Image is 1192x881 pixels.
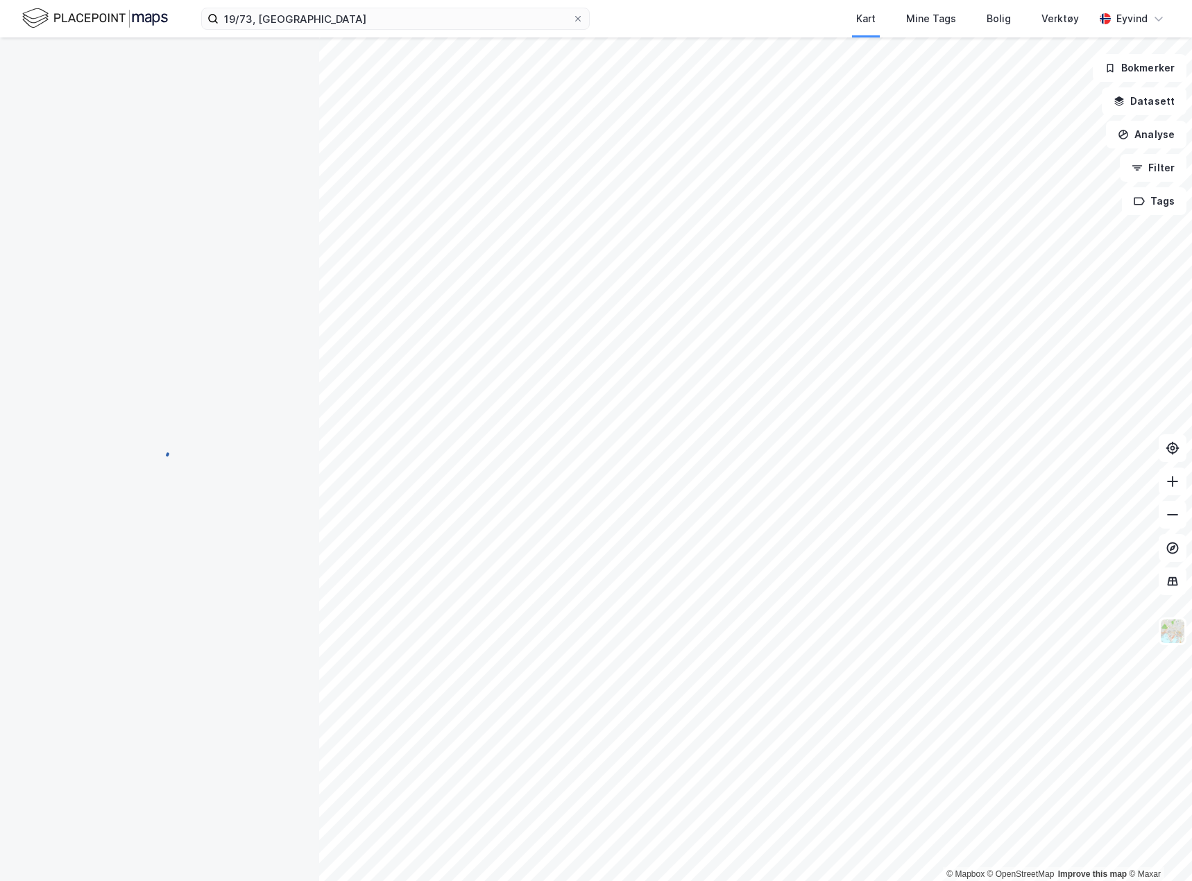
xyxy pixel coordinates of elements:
[1159,618,1186,644] img: Z
[1123,814,1192,881] iframe: Chat Widget
[219,8,572,29] input: Søk på adresse, matrikkel, gårdeiere, leietakere eller personer
[1120,154,1186,182] button: Filter
[987,10,1011,27] div: Bolig
[22,6,168,31] img: logo.f888ab2527a4732fd821a326f86c7f29.svg
[946,869,985,879] a: Mapbox
[1116,10,1148,27] div: Eyvind
[1106,121,1186,148] button: Analyse
[1123,814,1192,881] div: Kontrollprogram for chat
[1102,87,1186,115] button: Datasett
[1058,869,1127,879] a: Improve this map
[856,10,876,27] div: Kart
[1041,10,1079,27] div: Verktøy
[1122,187,1186,215] button: Tags
[906,10,956,27] div: Mine Tags
[148,440,171,462] img: spinner.a6d8c91a73a9ac5275cf975e30b51cfb.svg
[1093,54,1186,82] button: Bokmerker
[987,869,1055,879] a: OpenStreetMap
